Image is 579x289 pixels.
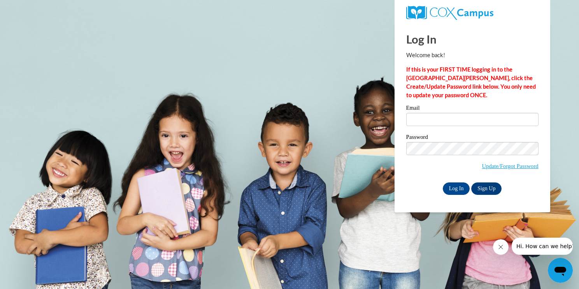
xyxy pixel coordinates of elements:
[406,134,539,142] label: Password
[493,239,509,255] iframe: Close message
[548,258,573,283] iframe: Button to launch messaging window
[406,105,539,113] label: Email
[406,6,539,20] a: COX Campus
[406,66,536,98] strong: If this is your FIRST TIME logging in to the [GEOGRAPHIC_DATA][PERSON_NAME], click the Create/Upd...
[406,31,539,47] h1: Log In
[482,163,539,169] a: Update/Forgot Password
[443,182,470,195] input: Log In
[406,6,493,20] img: COX Campus
[512,238,573,255] iframe: Message from company
[5,5,63,12] span: Hi. How can we help?
[471,182,502,195] a: Sign Up
[406,51,539,60] p: Welcome back!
